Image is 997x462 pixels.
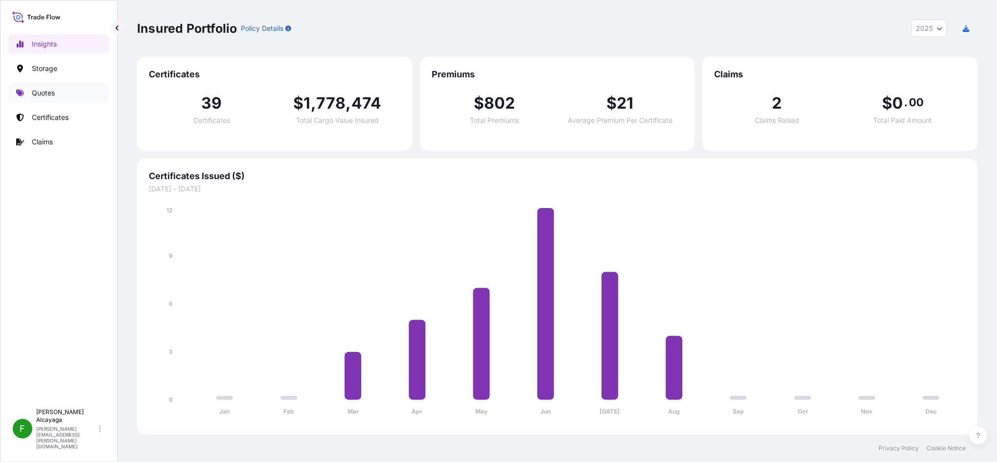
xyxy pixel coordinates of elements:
[8,59,109,78] a: Storage
[475,408,488,416] tspan: May
[911,20,947,37] button: Year Selector
[346,95,351,111] span: ,
[32,39,57,49] p: Insights
[874,117,932,124] span: Total Paid Amount
[8,132,109,152] a: Claims
[474,95,484,111] span: $
[714,69,966,80] span: Claims
[169,348,173,355] tspan: 3
[916,23,933,33] span: 2025
[316,95,346,111] span: 778
[149,184,966,194] span: [DATE] - [DATE]
[861,408,873,416] tspan: Nov
[606,95,617,111] span: $
[470,117,519,124] span: Total Premiums
[927,444,966,452] a: Cookie Notice
[219,408,230,416] tspan: Jan
[882,95,892,111] span: $
[201,95,222,111] span: 39
[283,408,294,416] tspan: Feb
[193,117,230,124] span: Certificates
[733,408,744,416] tspan: Sep
[137,21,237,36] p: Insured Portfolio
[568,117,672,124] span: Average Premium Per Certificate
[32,64,57,73] p: Storage
[20,424,25,434] span: F
[617,95,633,111] span: 21
[484,95,515,111] span: 802
[540,408,551,416] tspan: Jun
[169,396,173,403] tspan: 0
[32,113,69,122] p: Certificates
[348,408,359,416] tspan: Mar
[8,34,109,54] a: Insights
[904,98,908,106] span: .
[892,95,903,111] span: 0
[296,117,379,124] span: Total Cargo Value Insured
[432,69,683,80] span: Premiums
[909,98,924,106] span: 00
[600,408,620,416] tspan: [DATE]
[303,95,310,111] span: 1
[8,83,109,103] a: Quotes
[879,444,919,452] a: Privacy Policy
[351,95,382,111] span: 474
[241,23,283,33] p: Policy Details
[149,69,400,80] span: Certificates
[8,108,109,127] a: Certificates
[772,95,782,111] span: 2
[169,300,173,307] tspan: 6
[149,170,966,182] span: Certificates Issued ($)
[926,408,937,416] tspan: Dec
[32,137,53,147] p: Claims
[293,95,303,111] span: $
[311,95,316,111] span: ,
[412,408,422,416] tspan: Apr
[755,117,799,124] span: Claims Raised
[668,408,680,416] tspan: Aug
[169,252,173,259] tspan: 9
[798,408,808,416] tspan: Oct
[32,88,55,98] p: Quotes
[36,426,97,449] p: [PERSON_NAME][EMAIL_ADDRESS][PERSON_NAME][DOMAIN_NAME]
[36,408,97,424] p: [PERSON_NAME] Alcayaga
[166,207,173,214] tspan: 12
